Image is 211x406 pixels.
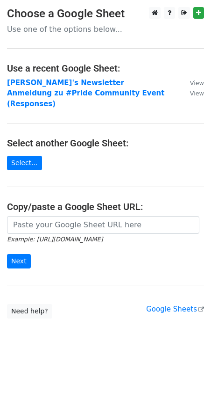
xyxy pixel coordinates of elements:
[190,80,204,87] small: View
[7,254,31,268] input: Next
[7,63,204,74] h4: Use a recent Google Sheet:
[7,89,164,108] a: Anmeldung zu #Pride Community Event (Responses)
[181,79,204,87] a: View
[7,7,204,21] h3: Choose a Google Sheet
[7,156,42,170] a: Select...
[7,236,103,243] small: Example: [URL][DOMAIN_NAME]
[190,90,204,97] small: View
[7,216,199,234] input: Paste your Google Sheet URL here
[7,79,124,87] a: [PERSON_NAME]'s Newsletter
[7,304,52,319] a: Need help?
[181,89,204,97] a: View
[146,305,204,313] a: Google Sheets
[7,24,204,34] p: Use one of the options below...
[7,201,204,212] h4: Copy/paste a Google Sheet URL:
[7,138,204,149] h4: Select another Google Sheet:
